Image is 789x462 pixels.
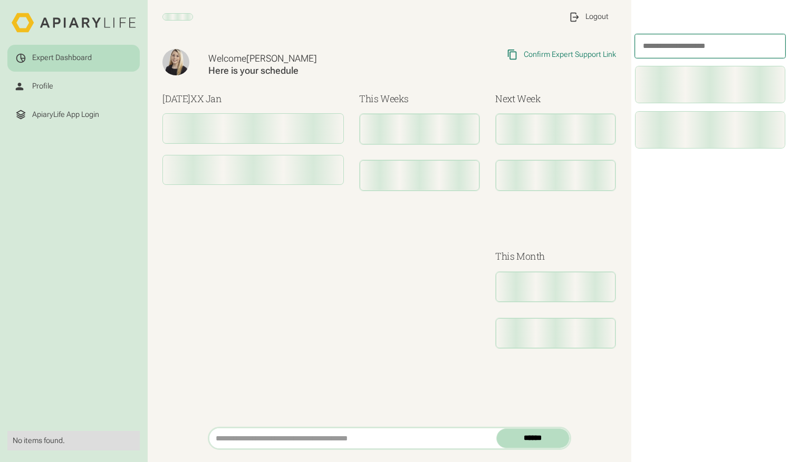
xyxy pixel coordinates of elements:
[32,53,92,63] div: Expert Dashboard
[585,12,609,22] div: Logout
[190,92,222,105] span: XX Jan
[7,45,140,71] a: Expert Dashboard
[7,73,140,100] a: Profile
[208,53,410,64] div: Welcome
[13,436,134,446] div: No items found.
[561,4,616,30] a: Logout
[524,50,616,60] div: Confirm Expert Support Link
[162,92,344,106] h3: [DATE]
[32,82,53,91] div: Profile
[495,92,616,106] h3: Next Week
[495,249,616,263] h3: This Month
[32,110,99,120] div: ApiaryLife App Login
[246,53,317,64] span: [PERSON_NAME]
[208,65,410,76] div: Here is your schedule
[7,102,140,128] a: ApiaryLife App Login
[359,92,480,106] h3: This Weeks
